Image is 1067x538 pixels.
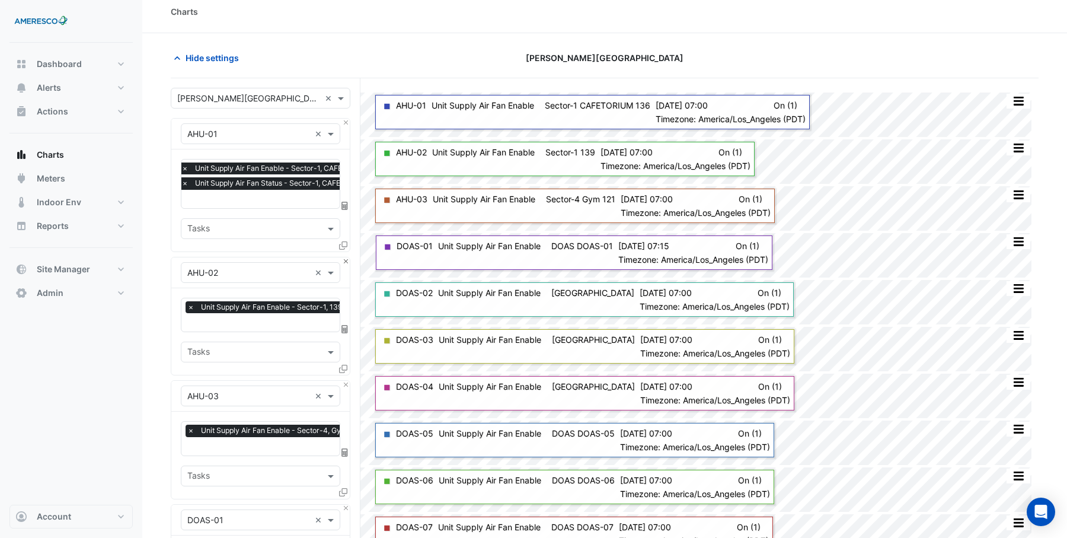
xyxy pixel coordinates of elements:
span: Unit Supply Air Fan Enable - Sector-1, CAFETORIUM 136 [192,163,388,174]
div: Tasks [186,469,210,485]
span: Hide settings [186,52,239,64]
span: Clone Favourites and Tasks from this Equipment to other Equipment [339,488,347,498]
app-icon: Dashboard [15,58,27,70]
div: Tasks [186,345,210,361]
span: Clear [315,128,325,140]
img: Company Logo [14,9,68,33]
button: Charts [9,143,133,167]
span: Alerts [37,82,61,94]
button: Reports [9,214,133,238]
button: Site Manager [9,257,133,281]
app-icon: Actions [15,106,27,117]
app-icon: Alerts [15,82,27,94]
span: Clear [315,266,325,279]
div: Charts [171,5,198,18]
button: Close [342,381,350,389]
span: × [180,177,190,189]
button: More Options [1007,234,1030,249]
span: Unit Supply Air Fan Enable - Sector-1, 139 [198,301,346,313]
button: More Options [1007,422,1030,437]
span: Admin [37,287,63,299]
span: Unit Supply Air Fan Status - Sector-1, CAFETORIUM 136 [192,177,386,189]
app-icon: Indoor Env [15,196,27,208]
app-icon: Charts [15,149,27,161]
button: Admin [9,281,133,305]
span: Clear [315,514,325,526]
div: Open Intercom Messenger [1027,498,1055,526]
span: Unit Supply Air Fan Enable - Sector-4, Gym 121 [198,425,363,437]
span: Meters [37,173,65,184]
span: × [186,301,196,313]
div: Tasks [186,222,210,237]
button: More Options [1007,469,1030,483]
span: Clone Favourites and Tasks from this Equipment to other Equipment [339,364,347,374]
button: Account [9,505,133,529]
button: More Options [1007,94,1030,109]
button: More Options [1007,187,1030,202]
button: Alerts [9,76,133,100]
button: Dashboard [9,52,133,76]
span: [PERSON_NAME][GEOGRAPHIC_DATA] [526,52,683,64]
span: Site Manager [37,263,90,275]
span: Account [37,511,71,523]
button: Actions [9,100,133,123]
span: Clear [315,390,325,402]
button: Hide settings [171,47,247,68]
span: Clear [325,92,335,104]
button: More Options [1007,515,1030,530]
span: Charts [37,149,64,161]
span: Clone Favourites and Tasks from this Equipment to other Equipment [339,240,347,250]
app-icon: Meters [15,173,27,184]
span: Choose Function [340,200,350,211]
button: Indoor Env [9,190,133,214]
app-icon: Site Manager [15,263,27,275]
button: Close [342,505,350,512]
span: Actions [37,106,68,117]
span: Choose Function [340,324,350,334]
span: × [180,163,190,174]
span: Reports [37,220,69,232]
app-icon: Reports [15,220,27,232]
button: Close [342,119,350,126]
button: More Options [1007,141,1030,155]
span: × [186,425,196,437]
button: Meters [9,167,133,190]
button: More Options [1007,375,1030,390]
button: More Options [1007,328,1030,343]
button: Close [342,257,350,265]
span: Dashboard [37,58,82,70]
button: More Options [1007,281,1030,296]
app-icon: Admin [15,287,27,299]
span: Choose Function [340,448,350,458]
span: Indoor Env [37,196,81,208]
